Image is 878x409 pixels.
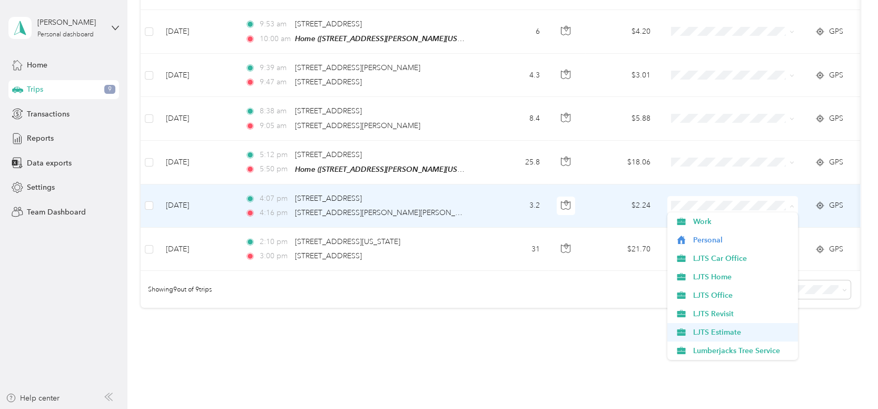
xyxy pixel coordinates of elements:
td: $18.06 [585,141,659,184]
span: [STREET_ADDRESS] [295,150,362,159]
td: 31 [479,228,548,271]
span: 9 [104,85,115,94]
span: Transactions [27,109,70,120]
span: 5:50 pm [260,163,290,175]
td: 6 [479,10,548,54]
span: Home [27,60,47,71]
td: $3.01 [585,54,659,97]
iframe: Everlance-gr Chat Button Frame [819,350,878,409]
span: Showing 9 out of 9 trips [141,285,212,295]
span: Reports [27,133,54,144]
span: 9:53 am [260,18,290,30]
span: [STREET_ADDRESS] [295,194,362,203]
span: [STREET_ADDRESS] [295,20,362,28]
span: Trips [27,84,43,95]
span: GPS [829,200,843,211]
span: 10:00 am [260,33,290,45]
span: [STREET_ADDRESS] [295,251,362,260]
td: [DATE] [157,141,236,184]
span: 9:39 am [260,62,290,74]
span: LJTS Office [693,290,791,301]
span: Settings [27,182,55,193]
span: Data exports [27,158,72,169]
span: Team Dashboard [27,207,86,218]
span: GPS [829,244,843,255]
td: $4.20 [585,10,659,54]
span: GPS [829,113,843,124]
span: 4:07 pm [260,193,290,204]
td: 4.3 [479,54,548,97]
span: LJTS Home [693,271,791,283]
span: 4:16 pm [260,207,290,219]
span: GPS [829,157,843,168]
span: LJTS Estimate [693,327,791,338]
span: [STREET_ADDRESS][PERSON_NAME] [295,121,420,130]
span: [STREET_ADDRESS][PERSON_NAME][PERSON_NAME] [295,208,479,217]
span: 8:38 am [260,105,290,117]
span: [STREET_ADDRESS][US_STATE] [295,237,400,246]
span: 2:10 pm [260,236,290,248]
span: Home ([STREET_ADDRESS][PERSON_NAME][US_STATE]) [295,34,485,43]
span: [STREET_ADDRESS] [295,106,362,115]
span: GPS [829,70,843,81]
span: [STREET_ADDRESS][PERSON_NAME] [295,63,420,72]
span: 3:00 pm [260,250,290,262]
td: $21.70 [585,228,659,271]
span: 9:05 am [260,120,290,132]
span: Home ([STREET_ADDRESS][PERSON_NAME][US_STATE]) [295,165,485,174]
td: $2.24 [585,184,659,228]
td: [DATE] [157,228,236,271]
td: [DATE] [157,184,236,228]
div: [PERSON_NAME] [37,17,103,28]
td: [DATE] [157,54,236,97]
span: 5:12 pm [260,149,290,161]
span: Personal [693,235,791,246]
div: Personal dashboard [37,32,94,38]
span: LJTS Revisit [693,308,791,319]
span: Work [693,216,791,227]
span: GPS [829,26,843,37]
td: $5.88 [585,97,659,140]
button: Help center [6,393,60,404]
span: [STREET_ADDRESS] [295,77,362,86]
td: [DATE] [157,97,236,140]
td: 8.4 [479,97,548,140]
td: [DATE] [157,10,236,54]
span: Lumberjacks Tree Service [693,345,791,356]
td: 3.2 [479,184,548,228]
td: 25.8 [479,141,548,184]
span: LJTS Car Office [693,253,791,264]
span: 9:47 am [260,76,290,88]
